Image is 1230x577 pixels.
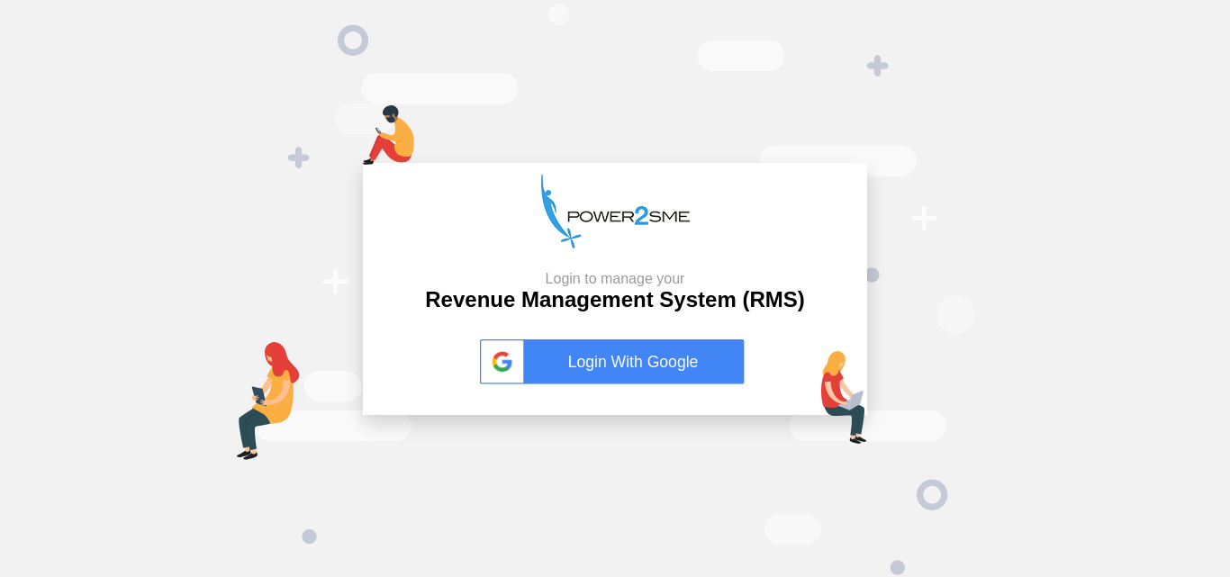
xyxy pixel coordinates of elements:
[480,339,750,384] a: Login With Google
[425,270,804,313] h2: Revenue Management System (RMS)
[541,174,690,248] img: p2s_logo.png
[363,105,414,165] img: mob-login.png
[475,320,755,403] button: Login With Google
[425,270,804,287] small: Login to manage your
[237,342,300,460] img: tab-login.png
[821,351,867,444] img: lap-login.png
